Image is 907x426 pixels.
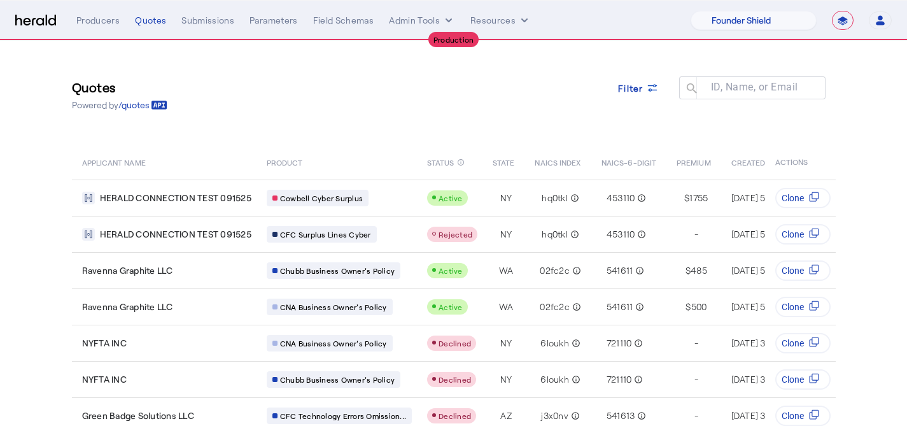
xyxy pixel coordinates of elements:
a: /quotes [118,99,167,111]
span: Active [439,302,463,311]
mat-icon: info_outline [631,373,643,386]
button: internal dropdown menu [389,14,455,27]
span: Filter [618,82,643,95]
mat-icon: info_outline [568,409,580,422]
button: Clone [775,297,831,317]
span: 721110 [607,373,632,386]
span: 541613 [607,409,635,422]
span: WA [499,264,514,277]
span: Declined [439,339,471,348]
span: Clone [782,409,804,422]
span: PRODUCT [267,155,303,168]
span: $ [686,301,691,313]
span: PREMIUM [677,155,711,168]
span: Declined [439,411,471,420]
mat-icon: info_outline [570,264,581,277]
span: - [694,409,698,422]
span: 541611 [607,301,633,313]
h3: Quotes [72,78,167,96]
span: Cowbell Cyber Surplus [280,193,363,203]
span: Ravenna Graphite LLC [82,264,173,277]
div: Quotes [135,14,166,27]
span: 541611 [607,264,633,277]
span: NAICS INDEX [535,155,580,168]
button: Filter [608,76,669,99]
span: CREATED [731,155,766,168]
th: ACTIONS [764,144,836,180]
button: Clone [775,224,831,245]
span: HERALD CONNECTION TEST 091525 [100,192,251,204]
span: 02fc2c [540,264,570,277]
mat-icon: info_outline [568,228,579,241]
div: Parameters [250,14,298,27]
span: Clone [782,192,804,204]
mat-label: ID, Name, or Email [711,81,798,93]
span: NYFTA INC [82,337,127,350]
button: Clone [775,260,831,281]
span: $ [686,264,691,277]
span: APPLICANT NAME [82,155,146,168]
span: Clone [782,301,804,313]
span: [DATE] 5:33 PM [731,265,793,276]
img: Herald Logo [15,15,56,27]
span: STATE [493,155,514,168]
span: 6loukh [540,337,569,350]
span: [DATE] 3:58 PM [731,337,793,348]
span: HERALD CONNECTION TEST 091525 [100,228,251,241]
div: Production [428,32,479,47]
span: AZ [500,409,512,422]
span: [DATE] 5:42 PM [731,192,793,203]
span: hq0tkl [542,192,568,204]
mat-icon: info_outline [569,373,580,386]
span: j3x0nv [541,409,568,422]
span: 485 [691,264,707,277]
span: - [694,373,698,386]
span: Rejected [439,230,472,239]
span: 721110 [607,337,632,350]
button: Clone [775,188,831,208]
span: NY [500,373,512,386]
mat-icon: info_outline [631,337,643,350]
span: NAICS-6-DIGIT [601,155,656,168]
span: NY [500,228,512,241]
span: Ravenna Graphite LLC [82,301,173,313]
span: Declined [439,375,471,384]
span: Clone [782,373,804,386]
span: Clone [782,264,804,277]
span: CNA Business Owner's Policy [280,302,387,312]
button: Clone [775,333,831,353]
button: Clone [775,369,831,390]
mat-icon: info_outline [569,337,580,350]
span: CFC Technology Errors Omission... [280,411,406,421]
mat-icon: info_outline [635,192,646,204]
mat-icon: info_outline [635,409,646,422]
span: 453110 [607,192,635,204]
mat-icon: info_outline [635,228,646,241]
span: Active [439,194,463,202]
span: $ [684,192,689,204]
span: hq0tkl [542,228,568,241]
span: CNA Business Owner's Policy [280,338,387,348]
button: Clone [775,406,831,426]
button: Resources dropdown menu [470,14,531,27]
span: Clone [782,228,804,241]
span: Green Badge Solutions LLC [82,409,194,422]
span: [DATE] 3:58 PM [731,374,793,385]
span: - [694,228,698,241]
span: WA [499,301,514,313]
span: CFC Surplus Lines Cyber [280,229,371,239]
div: Submissions [181,14,234,27]
span: [DATE] 3:43 PM [731,410,794,421]
span: - [694,337,698,350]
span: 500 [691,301,707,313]
mat-icon: info_outline [568,192,579,204]
mat-icon: info_outline [570,301,581,313]
span: Chubb Business Owner's Policy [280,374,395,385]
span: Clone [782,337,804,350]
mat-icon: search [679,82,701,97]
span: NY [500,337,512,350]
p: Powered by [72,99,167,111]
div: Field Schemas [313,14,374,27]
div: Producers [76,14,120,27]
span: Chubb Business Owner's Policy [280,266,395,276]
